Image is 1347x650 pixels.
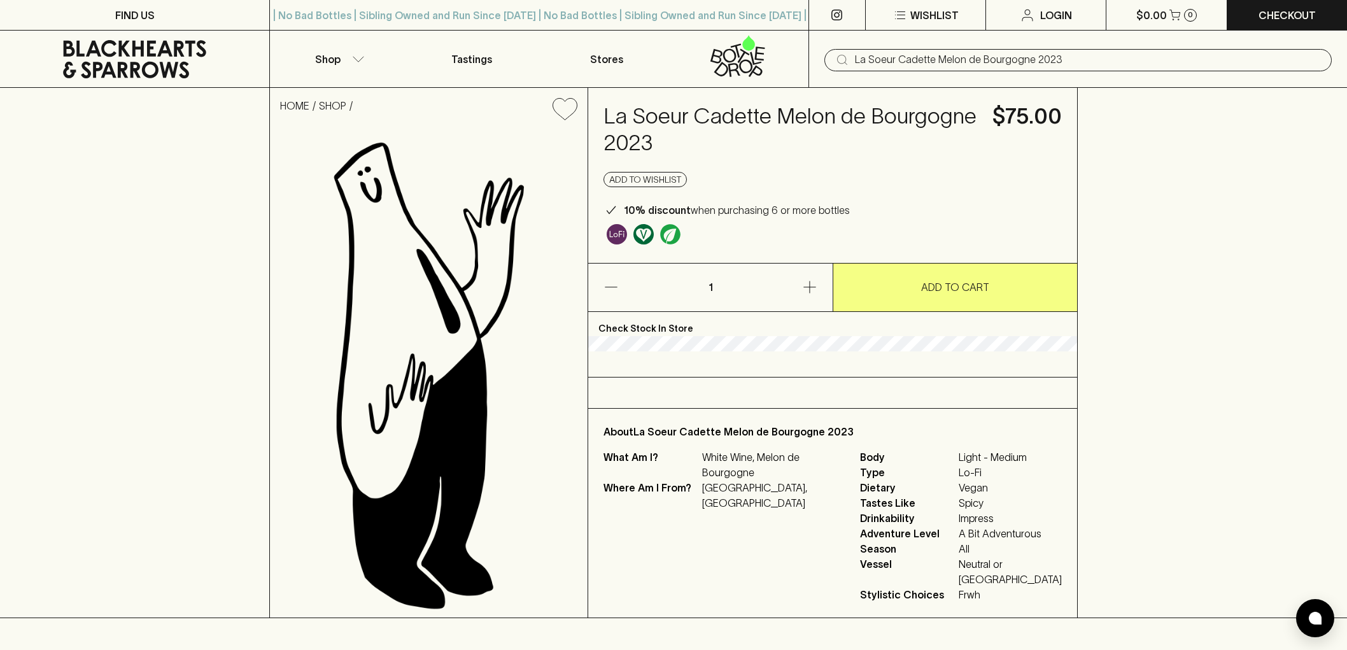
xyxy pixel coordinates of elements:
p: Tastings [451,52,492,67]
p: Wishlist [910,8,959,23]
p: $0.00 [1136,8,1167,23]
p: [GEOGRAPHIC_DATA], [GEOGRAPHIC_DATA] [702,480,845,511]
button: Add to wishlist [547,93,582,125]
span: Body [860,449,956,465]
span: All [959,541,1062,556]
button: Shop [270,31,404,87]
p: What Am I? [603,449,699,480]
button: Add to wishlist [603,172,687,187]
span: Stylistic Choices [860,587,956,602]
h4: La Soeur Cadette Melon de Bourgogne 2023 [603,103,977,157]
p: 1 [695,264,726,311]
p: White Wine, Melon de Bourgogne [702,449,845,480]
img: Organic [660,224,681,244]
a: Tastings [405,31,539,87]
a: Made without the use of any animal products. [630,221,657,248]
h4: $75.00 [992,103,1062,130]
input: Try "Pinot noir" [855,50,1322,70]
button: ADD TO CART [833,264,1077,311]
p: 0 [1188,11,1193,18]
p: ADD TO CART [921,279,989,295]
p: Stores [590,52,623,67]
span: Adventure Level [860,526,956,541]
span: A Bit Adventurous [959,526,1062,541]
img: Lo-Fi [607,224,627,244]
span: Spicy [959,495,1062,511]
img: La Soeur Cadette Melon de Bourgogne 2023 [270,131,588,618]
span: Vessel [860,556,956,587]
span: Tastes Like [860,495,956,511]
span: Vegan [959,480,1062,495]
p: Check Stock In Store [588,312,1077,336]
p: Login [1040,8,1072,23]
span: Impress [959,511,1062,526]
span: Neutral or [GEOGRAPHIC_DATA] [959,556,1062,587]
span: Type [860,465,956,480]
span: Dietary [860,480,956,495]
span: Frwh [959,587,1062,602]
span: Light - Medium [959,449,1062,465]
span: Lo-Fi [959,465,1062,480]
span: Season [860,541,956,556]
b: 10% discount [624,204,691,216]
p: when purchasing 6 or more bottles [624,202,850,218]
a: SHOP [319,100,346,111]
a: HOME [280,100,309,111]
p: Checkout [1259,8,1316,23]
img: bubble-icon [1309,612,1322,625]
a: Some may call it natural, others minimum intervention, either way, it’s hands off & maybe even a ... [603,221,630,248]
p: About La Soeur Cadette Melon de Bourgogne 2023 [603,424,1062,439]
span: Drinkability [860,511,956,526]
p: FIND US [115,8,155,23]
a: Stores [539,31,673,87]
img: Vegan [633,224,654,244]
p: Shop [315,52,341,67]
a: Organic [657,221,684,248]
p: Where Am I From? [603,480,699,511]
